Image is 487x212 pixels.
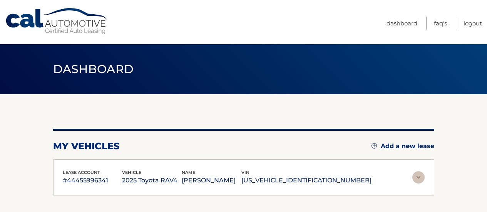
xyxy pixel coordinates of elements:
a: FAQ's [434,17,447,30]
p: #44455996341 [63,175,122,186]
span: vehicle [122,170,141,175]
span: Dashboard [53,62,134,76]
p: [US_VEHICLE_IDENTIFICATION_NUMBER] [241,175,372,186]
a: Logout [464,17,482,30]
h2: my vehicles [53,140,120,152]
span: lease account [63,170,100,175]
a: Cal Automotive [5,8,109,35]
span: name [182,170,195,175]
span: vin [241,170,249,175]
a: Add a new lease [372,142,434,150]
p: 2025 Toyota RAV4 [122,175,182,186]
p: [PERSON_NAME] [182,175,241,186]
img: add.svg [372,143,377,149]
img: accordion-rest.svg [412,171,425,184]
a: Dashboard [387,17,417,30]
